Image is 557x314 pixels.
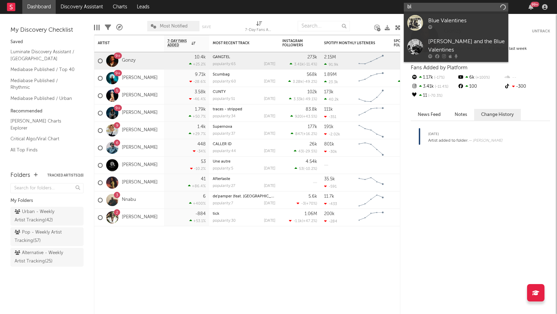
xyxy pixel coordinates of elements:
[15,208,64,225] div: Urban - Weekly Artist Tracking ( 42 )
[122,58,135,64] a: Gonzy
[15,249,64,266] div: Alternative - Weekly Artist Tracking ( 25 )
[324,212,335,216] div: 200k
[504,82,550,91] div: -300
[167,39,190,47] span: 7-Day Fans Added
[355,122,387,139] svg: Chart title
[355,70,387,87] svg: Chart title
[474,76,490,80] span: +100 %
[10,95,77,102] a: Mediabase Published / Urban
[193,149,206,154] div: -34 %
[213,195,283,198] a: de'pamper (feat. [GEOGRAPHIC_DATA])
[324,41,376,45] div: Spotify Monthly Listeners
[355,87,387,104] svg: Chart title
[10,26,84,34] div: My Discovery Checklist
[531,2,539,7] div: 99 +
[305,63,316,66] span: -11.4 %
[297,201,317,206] div: ( )
[293,97,303,101] span: 3.33k
[290,114,317,119] div: ( )
[411,65,468,70] span: Fans Added by Platform
[293,80,303,84] span: 3.28k
[264,202,275,205] div: [DATE]
[324,132,340,136] div: -2.02k
[324,184,337,189] div: -591
[213,125,275,129] div: Supernova
[189,132,206,136] div: +29.7 %
[213,115,236,118] div: popularity: 34
[324,219,337,223] div: -284
[307,90,317,94] div: 102k
[213,202,233,205] div: popularity: 7
[213,55,230,59] a: GANGTEL
[122,75,158,81] a: [PERSON_NAME]
[301,202,305,206] span: -3
[264,97,275,101] div: [DATE]
[303,132,316,136] span: +16.2 %
[213,177,230,181] a: Aftertaste
[411,109,448,120] button: News Feed
[324,115,336,119] div: -351
[295,115,302,119] span: 920
[201,159,206,164] div: 53
[245,17,273,38] div: 7-Day Fans Added (7-Day Fans Added)
[306,159,317,164] div: 4.54k
[213,142,275,146] div: CALLER ID
[290,62,317,66] div: ( )
[308,125,317,129] div: 177k
[299,167,303,171] span: 53
[10,117,77,132] a: [PERSON_NAME] Charts Explorer
[324,142,334,147] div: 801k
[10,248,84,267] a: Alternative - Weekly Artist Tracking(25)
[304,150,316,154] span: -29.5 %
[307,72,317,77] div: 568k
[428,38,505,54] div: [PERSON_NAME] and the Blue Valentines
[189,97,206,101] div: -46.4 %
[105,17,111,38] div: Filters
[264,115,275,118] div: [DATE]
[428,17,505,25] div: Blue Valentines
[213,73,275,77] div: Scumbag
[293,219,302,223] span: -1.1k
[289,219,317,223] div: ( )
[469,139,502,143] span: — [PERSON_NAME]
[213,219,236,223] div: popularity: 30
[195,55,206,60] div: 10.4k
[213,160,230,164] a: Une autre
[197,125,206,129] div: 1.4k
[295,132,302,136] span: 847
[10,66,77,73] a: Mediabase Published / Top 40
[324,149,337,154] div: -30k
[10,107,84,116] div: Recommended
[394,39,418,47] div: Spotify Followers
[213,177,275,181] div: Aftertaste
[213,212,275,216] div: tick
[213,41,265,45] div: Most Recent Track
[189,219,206,223] div: +53.1 %
[197,142,206,147] div: 448
[291,132,317,136] div: ( )
[324,72,337,77] div: 1.89M
[213,195,275,198] div: de'pamper (feat. Chilleaux)
[324,125,334,129] div: 191k
[304,80,316,84] span: -49.2 %
[195,212,206,216] div: -884
[264,149,275,153] div: [DATE]
[448,109,474,120] button: Notes
[264,219,275,223] div: [DATE]
[355,174,387,191] svg: Chart title
[298,150,303,154] span: 43
[289,97,317,101] div: ( )
[213,132,235,136] div: popularity: 37
[203,194,206,199] div: 6
[94,17,100,38] div: Edit Columns
[324,194,334,199] div: 11.7k
[528,4,533,10] button: 99+
[245,26,273,34] div: 7-Day Fans Added (7-Day Fans Added)
[195,107,206,112] div: 1.79k
[116,17,123,38] div: A&R Pipeline
[303,219,316,223] span: +47.2 %
[10,38,84,46] div: Saved
[324,80,338,84] div: 23.3k
[457,82,503,91] div: 100
[122,197,136,203] a: Nnabu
